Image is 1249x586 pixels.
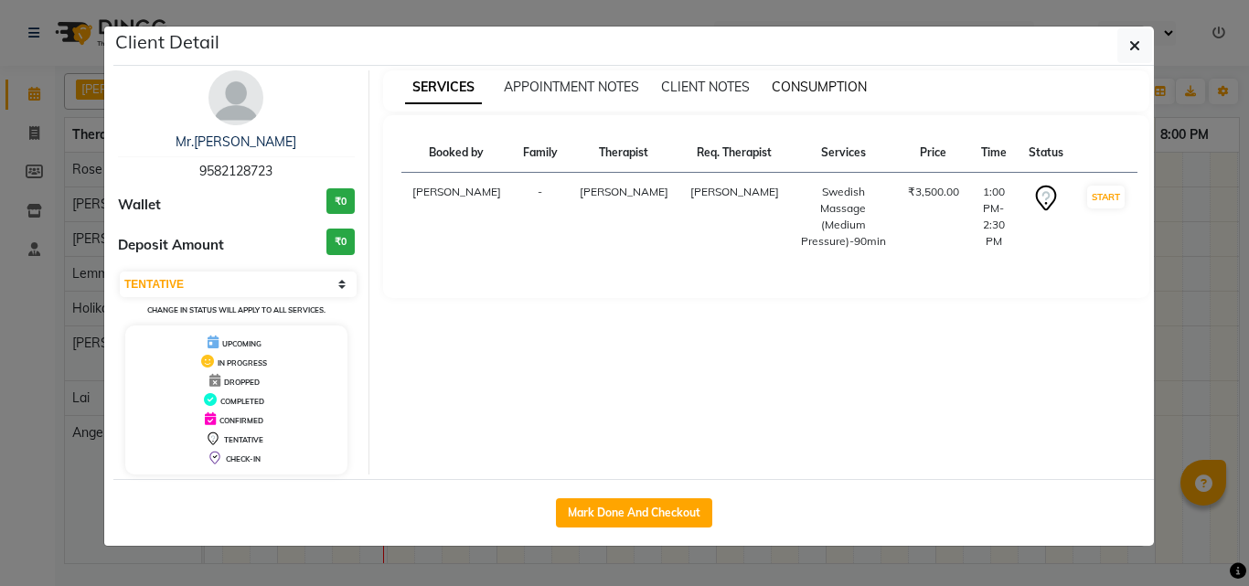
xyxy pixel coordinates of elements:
th: Family [512,133,569,173]
button: START [1087,186,1125,208]
span: [PERSON_NAME] [580,185,668,198]
td: 1:00 PM-2:30 PM [970,173,1018,261]
h5: Client Detail [115,28,219,56]
span: Deposit Amount [118,235,224,256]
th: Booked by [401,133,512,173]
span: CHECK-IN [226,454,261,463]
div: Swedish Massage (Medium Pressure)-90min [801,184,886,250]
button: Mark Done And Checkout [556,498,712,527]
span: [PERSON_NAME] [690,185,779,198]
h3: ₹0 [326,229,355,255]
td: [PERSON_NAME] [401,173,512,261]
div: ₹3,500.00 [908,184,959,200]
th: Req. Therapist [679,133,790,173]
span: IN PROGRESS [218,358,267,368]
span: COMPLETED [220,397,264,406]
img: avatar [208,70,263,125]
span: CONSUMPTION [772,79,867,95]
small: Change in status will apply to all services. [147,305,326,314]
span: UPCOMING [222,339,262,348]
span: 9582128723 [199,163,272,179]
span: DROPPED [224,378,260,387]
span: Wallet [118,195,161,216]
th: Therapist [569,133,679,173]
span: SERVICES [405,71,482,104]
th: Price [897,133,970,173]
th: Services [790,133,897,173]
span: TENTATIVE [224,435,263,444]
a: Mr.[PERSON_NAME] [176,133,296,150]
span: CLIENT NOTES [661,79,750,95]
h3: ₹0 [326,188,355,215]
th: Status [1018,133,1074,173]
span: CONFIRMED [219,416,263,425]
td: - [512,173,569,261]
span: APPOINTMENT NOTES [504,79,639,95]
th: Time [970,133,1018,173]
